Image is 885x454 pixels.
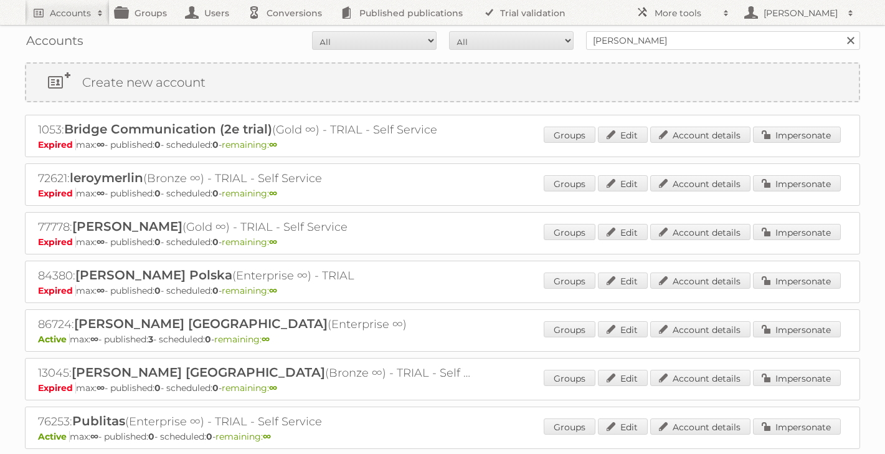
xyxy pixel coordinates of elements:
[38,413,474,430] h2: 76253: (Enterprise ∞) - TRIAL - Self Service
[97,188,105,199] strong: ∞
[38,285,847,296] p: max: - published: - scheduled: -
[205,334,211,345] strong: 0
[212,285,219,296] strong: 0
[75,268,232,283] span: [PERSON_NAME] Polska
[74,316,328,331] span: [PERSON_NAME] [GEOGRAPHIC_DATA]
[544,224,595,240] a: Groups
[212,139,219,150] strong: 0
[38,268,474,284] h2: 84380: (Enterprise ∞) - TRIAL
[212,382,219,394] strong: 0
[90,431,98,442] strong: ∞
[148,334,153,345] strong: 3
[64,122,272,137] span: Bridge Communication (2e trial)
[760,7,841,19] h2: [PERSON_NAME]
[544,370,595,386] a: Groups
[753,224,841,240] a: Impersonate
[222,139,277,150] span: remaining:
[97,139,105,150] strong: ∞
[72,219,182,234] span: [PERSON_NAME]
[753,321,841,337] a: Impersonate
[650,321,750,337] a: Account details
[650,370,750,386] a: Account details
[38,170,474,186] h2: 72621: (Bronze ∞) - TRIAL - Self Service
[154,382,161,394] strong: 0
[650,127,750,143] a: Account details
[214,334,270,345] span: remaining:
[598,321,648,337] a: Edit
[38,122,474,138] h2: 1053: (Gold ∞) - TRIAL - Self Service
[38,431,70,442] span: Active
[222,188,277,199] span: remaining:
[544,418,595,435] a: Groups
[38,139,76,150] span: Expired
[38,382,847,394] p: max: - published: - scheduled: -
[90,334,98,345] strong: ∞
[269,139,277,150] strong: ∞
[38,236,76,248] span: Expired
[263,431,271,442] strong: ∞
[598,273,648,289] a: Edit
[215,431,271,442] span: remaining:
[222,382,277,394] span: remaining:
[38,139,847,150] p: max: - published: - scheduled: -
[97,285,105,296] strong: ∞
[753,370,841,386] a: Impersonate
[222,236,277,248] span: remaining:
[38,188,847,199] p: max: - published: - scheduled: -
[269,188,277,199] strong: ∞
[269,236,277,248] strong: ∞
[598,175,648,191] a: Edit
[38,188,76,199] span: Expired
[753,418,841,435] a: Impersonate
[38,316,474,332] h2: 86724: (Enterprise ∞)
[262,334,270,345] strong: ∞
[154,139,161,150] strong: 0
[650,175,750,191] a: Account details
[544,321,595,337] a: Groups
[38,382,76,394] span: Expired
[212,188,219,199] strong: 0
[598,127,648,143] a: Edit
[38,431,847,442] p: max: - published: - scheduled: -
[97,382,105,394] strong: ∞
[269,285,277,296] strong: ∞
[72,365,325,380] span: [PERSON_NAME] [GEOGRAPHIC_DATA]
[72,413,125,428] span: Publitas
[598,224,648,240] a: Edit
[154,236,161,248] strong: 0
[212,236,219,248] strong: 0
[38,219,474,235] h2: 77778: (Gold ∞) - TRIAL - Self Service
[38,334,847,345] p: max: - published: - scheduled: -
[38,285,76,296] span: Expired
[650,418,750,435] a: Account details
[154,188,161,199] strong: 0
[598,370,648,386] a: Edit
[753,175,841,191] a: Impersonate
[544,127,595,143] a: Groups
[206,431,212,442] strong: 0
[753,273,841,289] a: Impersonate
[38,365,474,381] h2: 13045: (Bronze ∞) - TRIAL - Self Service
[50,7,91,19] h2: Accounts
[753,127,841,143] a: Impersonate
[222,285,277,296] span: remaining:
[154,285,161,296] strong: 0
[650,224,750,240] a: Account details
[38,236,847,248] p: max: - published: - scheduled: -
[598,418,648,435] a: Edit
[26,64,859,101] a: Create new account
[38,334,70,345] span: Active
[269,382,277,394] strong: ∞
[544,273,595,289] a: Groups
[97,236,105,248] strong: ∞
[70,170,143,185] span: leroymerlin
[148,431,154,442] strong: 0
[655,7,717,19] h2: More tools
[650,273,750,289] a: Account details
[544,175,595,191] a: Groups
